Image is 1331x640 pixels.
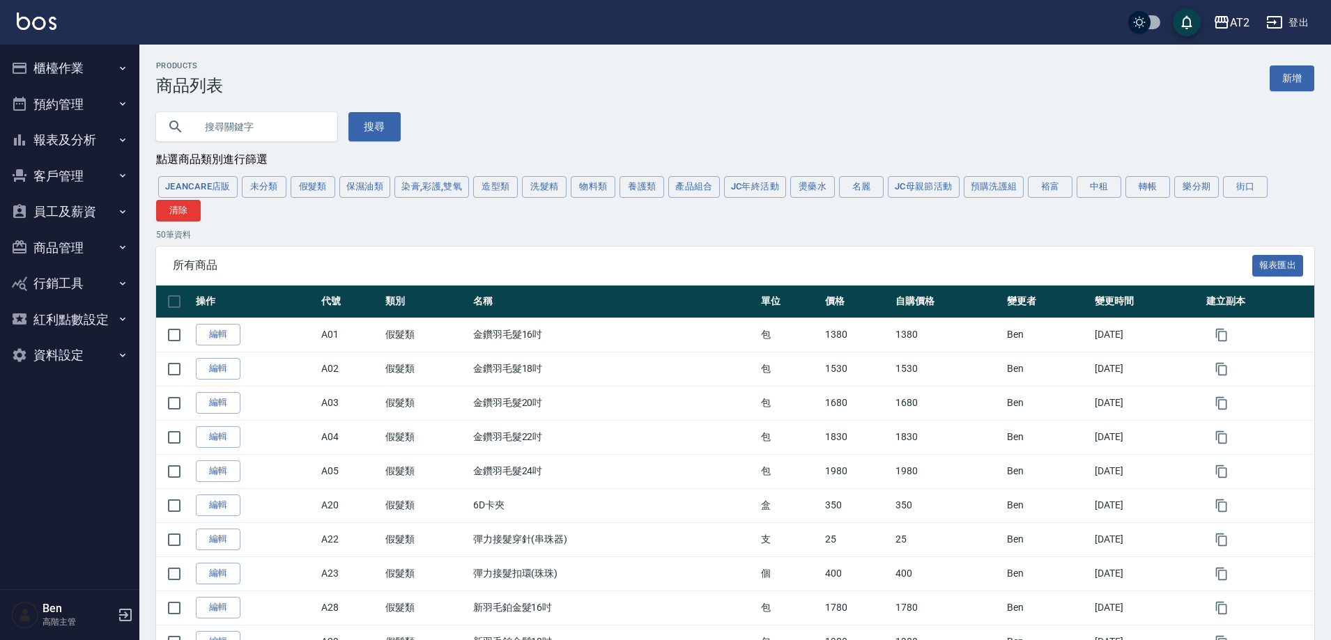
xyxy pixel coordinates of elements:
[196,426,240,448] a: 編輯
[1091,454,1203,488] td: [DATE]
[318,386,382,420] td: A03
[43,602,114,616] h5: Ben
[724,176,786,198] button: JC年終活動
[382,286,470,318] th: 類別
[757,454,822,488] td: 包
[1230,14,1249,31] div: AT2
[470,352,757,386] td: 金鑽羽毛髮18吋
[196,597,240,618] a: 編輯
[394,176,469,198] button: 染膏,彩護,雙氧
[1208,8,1255,37] button: AT2
[1003,522,1091,556] td: Ben
[156,228,1314,241] p: 50 筆資料
[156,200,201,221] button: 清除
[620,176,664,198] button: 養護類
[318,556,382,591] td: A23
[43,616,114,628] p: 高階主管
[6,337,134,373] button: 資料設定
[822,556,893,591] td: 400
[757,556,822,591] td: 個
[382,454,470,488] td: 假髮類
[382,352,470,386] td: 假髮類
[892,556,1003,591] td: 400
[318,420,382,454] td: A04
[1091,352,1203,386] td: [DATE]
[1174,176,1219,198] button: 樂分期
[888,176,960,198] button: JC母親節活動
[6,230,134,266] button: 商品管理
[6,158,134,194] button: 客戶管理
[470,420,757,454] td: 金鑽羽毛髮22吋
[892,591,1003,625] td: 1780
[1003,488,1091,522] td: Ben
[17,13,56,30] img: Logo
[822,386,893,420] td: 1680
[470,386,757,420] td: 金鑽羽毛髮20吋
[757,522,822,556] td: 支
[757,591,822,625] td: 包
[522,176,567,198] button: 洗髮精
[470,591,757,625] td: 新羽毛鉑金髮16吋
[1003,386,1091,420] td: Ben
[822,420,893,454] td: 1830
[339,176,391,198] button: 保濕油類
[318,318,382,352] td: A01
[822,318,893,352] td: 1380
[1003,454,1091,488] td: Ben
[1091,286,1203,318] th: 變更時間
[1003,591,1091,625] td: Ben
[382,591,470,625] td: 假髮類
[892,386,1003,420] td: 1680
[382,488,470,522] td: 假髮類
[158,176,238,198] button: JeanCare店販
[757,318,822,352] td: 包
[1270,65,1314,91] a: 新增
[1261,10,1314,36] button: 登出
[1091,488,1203,522] td: [DATE]
[571,176,615,198] button: 物料類
[156,153,1314,167] div: 點選商品類別進行篩選
[11,601,39,629] img: Person
[1091,522,1203,556] td: [DATE]
[196,392,240,414] a: 編輯
[318,454,382,488] td: A05
[242,176,286,198] button: 未分類
[757,352,822,386] td: 包
[1173,8,1201,36] button: save
[470,454,757,488] td: 金鑽羽毛髮24吋
[382,420,470,454] td: 假髮類
[1091,420,1203,454] td: [DATE]
[382,386,470,420] td: 假髮類
[1003,420,1091,454] td: Ben
[822,352,893,386] td: 1530
[6,265,134,302] button: 行銷工具
[892,522,1003,556] td: 25
[757,386,822,420] td: 包
[1091,318,1203,352] td: [DATE]
[839,176,884,198] button: 名麗
[6,122,134,158] button: 報表及分析
[470,522,757,556] td: 彈力接髮穿針(串珠器)
[196,563,240,584] a: 編輯
[6,302,134,338] button: 紅利點數設定
[196,324,240,345] a: 編輯
[892,352,1003,386] td: 1530
[790,176,835,198] button: 燙藥水
[318,352,382,386] td: A02
[196,494,240,516] a: 編輯
[822,286,893,318] th: 價格
[196,460,240,482] a: 編輯
[822,454,893,488] td: 1980
[195,108,326,146] input: 搜尋關鍵字
[1091,386,1203,420] td: [DATE]
[473,176,518,198] button: 造型類
[470,488,757,522] td: 6D卡夾
[892,454,1003,488] td: 1980
[892,488,1003,522] td: 350
[382,318,470,352] td: 假髮類
[892,318,1003,352] td: 1380
[318,286,382,318] th: 代號
[470,556,757,591] td: 彈力接髮扣環(珠珠)
[1252,255,1304,276] button: 報表匯出
[318,522,382,556] td: A22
